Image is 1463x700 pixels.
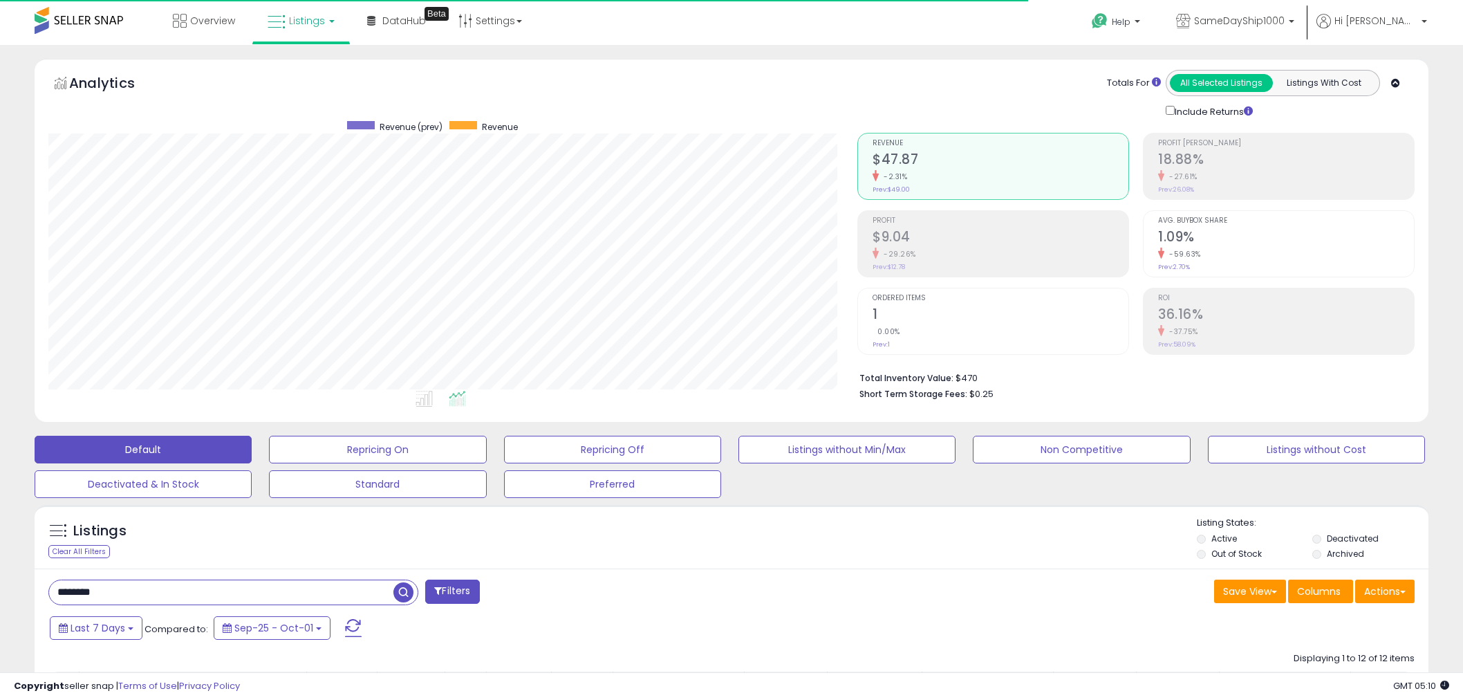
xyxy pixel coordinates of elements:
[1355,580,1415,603] button: Actions
[69,73,162,96] h5: Analytics
[1272,74,1375,92] button: Listings With Cost
[1164,249,1201,259] small: -59.63%
[1197,517,1428,530] p: Listing States:
[48,545,110,558] div: Clear All Filters
[35,436,252,463] button: Default
[873,326,900,337] small: 0.00%
[269,436,486,463] button: Repricing On
[859,372,953,384] b: Total Inventory Value:
[1158,263,1190,271] small: Prev: 2.70%
[1334,14,1417,28] span: Hi [PERSON_NAME]
[1327,548,1364,560] label: Archived
[1214,580,1286,603] button: Save View
[1158,185,1194,194] small: Prev: 26.08%
[1393,679,1449,692] span: 2025-10-11 05:10 GMT
[873,140,1128,147] span: Revenue
[425,7,449,21] div: Tooltip anchor
[1327,533,1379,544] label: Deactivated
[1158,295,1414,302] span: ROI
[969,387,994,400] span: $0.25
[873,217,1128,225] span: Profit
[859,369,1404,385] li: $470
[1081,2,1154,45] a: Help
[873,151,1128,170] h2: $47.87
[289,14,325,28] span: Listings
[1297,584,1341,598] span: Columns
[1158,340,1195,349] small: Prev: 58.09%
[873,306,1128,325] h2: 1
[873,340,890,349] small: Prev: 1
[504,436,721,463] button: Repricing Off
[1112,16,1130,28] span: Help
[859,388,967,400] b: Short Term Storage Fees:
[1208,436,1425,463] button: Listings without Cost
[504,470,721,498] button: Preferred
[973,436,1190,463] button: Non Competitive
[118,679,177,692] a: Terms of Use
[35,470,252,498] button: Deactivated & In Stock
[1107,77,1161,90] div: Totals For
[382,14,426,28] span: DataHub
[1164,172,1198,182] small: -27.61%
[1294,652,1415,665] div: Displaying 1 to 12 of 12 items
[1158,140,1414,147] span: Profit [PERSON_NAME]
[873,185,910,194] small: Prev: $49.00
[380,121,442,133] span: Revenue (prev)
[14,679,64,692] strong: Copyright
[1158,217,1414,225] span: Avg. Buybox Share
[190,14,235,28] span: Overview
[1211,533,1237,544] label: Active
[50,616,142,640] button: Last 7 Days
[269,470,486,498] button: Standard
[179,679,240,692] a: Privacy Policy
[873,229,1128,248] h2: $9.04
[214,616,330,640] button: Sep-25 - Oct-01
[482,121,518,133] span: Revenue
[873,295,1128,302] span: Ordered Items
[879,172,907,182] small: -2.31%
[1170,74,1273,92] button: All Selected Listings
[1164,326,1198,337] small: -37.75%
[1158,306,1414,325] h2: 36.16%
[14,680,240,693] div: seller snap | |
[1316,14,1427,45] a: Hi [PERSON_NAME]
[873,263,905,271] small: Prev: $12.78
[1091,12,1108,30] i: Get Help
[1158,151,1414,170] h2: 18.88%
[1155,103,1269,119] div: Include Returns
[425,580,479,604] button: Filters
[1211,548,1262,560] label: Out of Stock
[234,621,313,635] span: Sep-25 - Oct-01
[145,623,208,636] span: Compared to:
[73,522,127,541] h5: Listings
[1194,14,1285,28] span: SameDayShip1000
[1158,229,1414,248] h2: 1.09%
[1288,580,1353,603] button: Columns
[71,621,125,635] span: Last 7 Days
[738,436,956,463] button: Listings without Min/Max
[879,249,916,259] small: -29.26%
